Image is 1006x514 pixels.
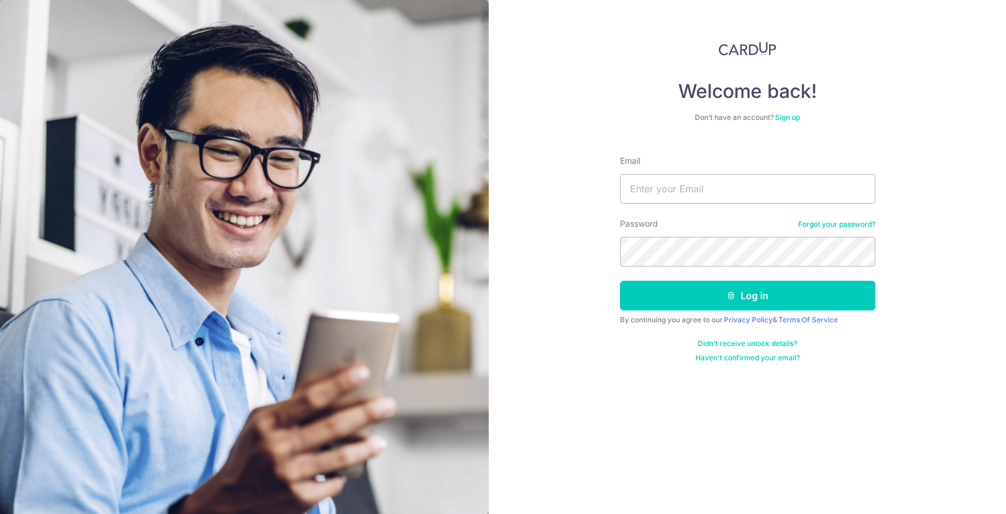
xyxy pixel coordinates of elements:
div: Don’t have an account? [620,113,875,122]
a: Terms Of Service [779,315,838,324]
button: Log in [620,281,875,310]
label: Password [620,218,658,230]
a: Forgot your password? [798,220,875,229]
input: Enter your Email [620,174,875,204]
a: Haven't confirmed your email? [695,353,800,363]
h4: Welcome back! [620,80,875,103]
div: By continuing you agree to our & [620,315,875,325]
a: Sign up [775,113,800,122]
label: Email [620,155,640,167]
a: Privacy Policy [724,315,773,324]
img: CardUp Logo [719,42,777,56]
a: Didn't receive unlock details? [698,339,797,348]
